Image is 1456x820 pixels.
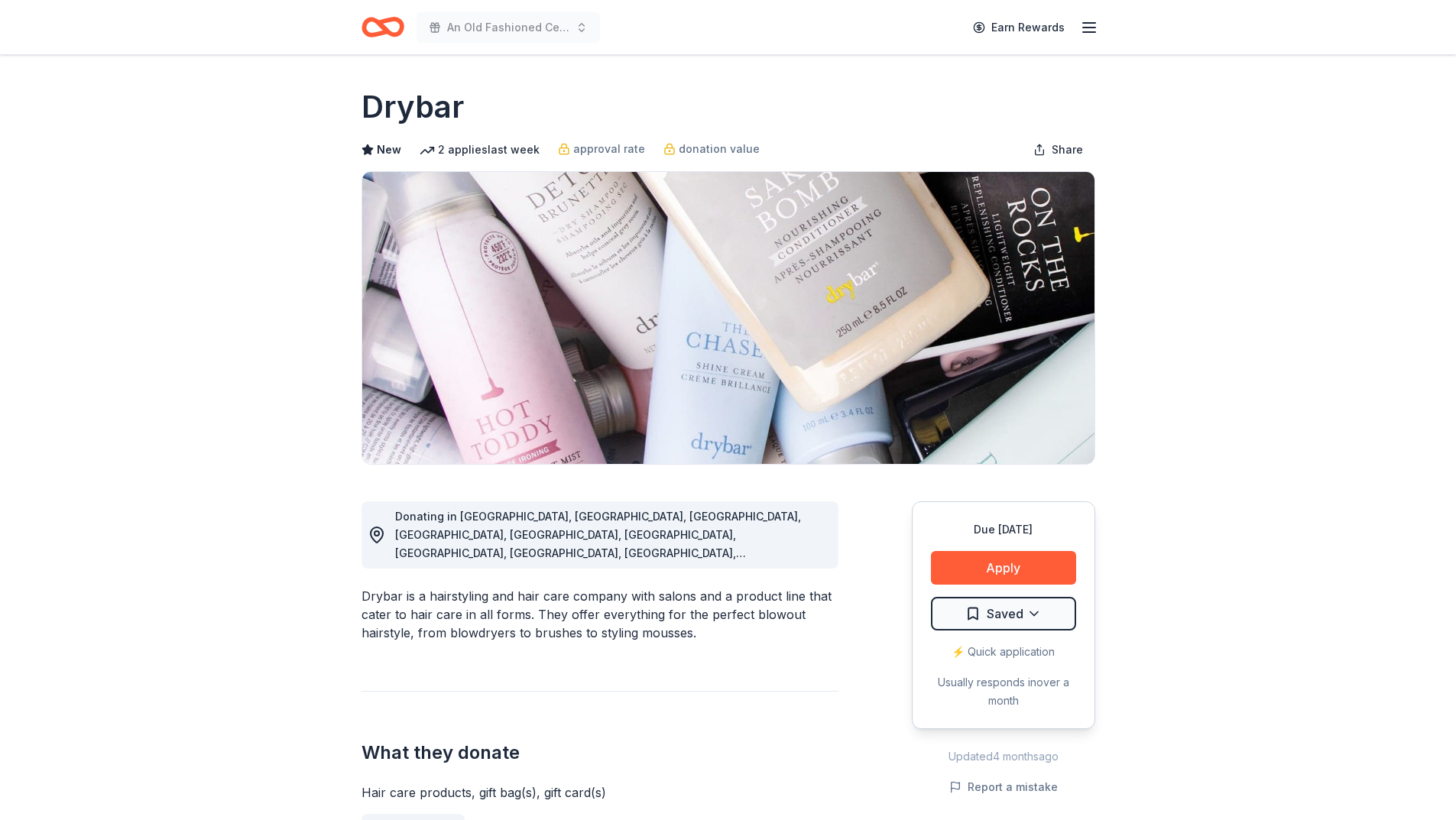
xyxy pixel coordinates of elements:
[447,18,569,37] span: An Old Fashioned Celtic Christmas
[931,520,1076,539] div: Due [DATE]
[362,86,464,128] h1: Drybar
[362,172,1094,464] img: Image for Drybar
[362,9,404,45] a: Home
[949,778,1058,796] button: Report a mistake
[420,141,540,159] div: 2 applies last week
[395,510,801,669] span: Donating in [GEOGRAPHIC_DATA], [GEOGRAPHIC_DATA], [GEOGRAPHIC_DATA], [GEOGRAPHIC_DATA], [GEOGRAPH...
[417,12,600,43] button: An Old Fashioned Celtic Christmas
[558,140,645,158] a: approval rate
[377,141,401,159] span: New
[987,604,1023,624] span: Saved
[912,747,1095,766] div: Updated 4 months ago
[1052,141,1083,159] span: Share
[362,587,838,642] div: Drybar is a hairstyling and hair care company with salons and a product line that cater to hair c...
[1021,135,1095,165] button: Share
[931,673,1076,710] div: Usually responds in over a month
[931,597,1076,630] button: Saved
[663,140,760,158] a: donation value
[573,140,645,158] span: approval rate
[931,551,1076,585] button: Apply
[964,14,1074,41] a: Earn Rewards
[679,140,760,158] span: donation value
[931,643,1076,661] div: ⚡️ Quick application
[362,783,838,802] div: Hair care products, gift bag(s), gift card(s)
[362,741,838,765] h2: What they donate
